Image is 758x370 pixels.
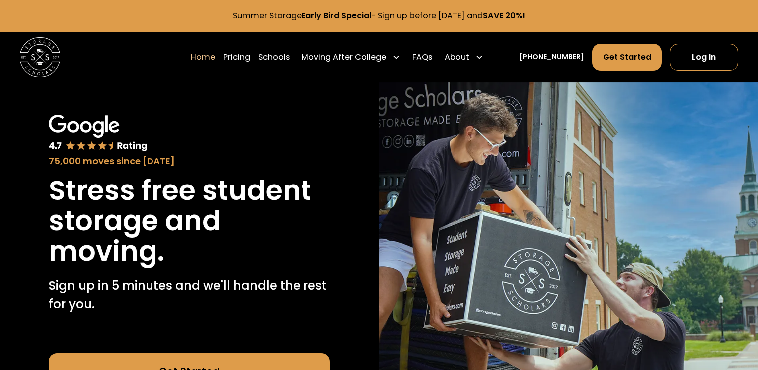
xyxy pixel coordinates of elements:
a: Summer StorageEarly Bird Special- Sign up before [DATE] andSAVE 20%! [233,10,525,21]
h1: Stress free student storage and moving. [49,176,330,267]
div: About [445,51,469,63]
div: About [441,43,487,71]
a: [PHONE_NUMBER] [519,52,584,62]
img: Google 4.7 star rating [49,115,147,153]
p: Sign up in 5 minutes and we'll handle the rest for you. [49,277,330,313]
a: Schools [258,43,290,71]
img: Storage Scholars main logo [20,37,60,78]
a: Home [191,43,215,71]
a: Get Started [592,44,661,71]
strong: SAVE 20%! [483,10,525,21]
div: Moving After College [302,51,386,63]
a: Pricing [223,43,250,71]
a: Log In [670,44,738,71]
a: FAQs [412,43,432,71]
strong: Early Bird Special [302,10,371,21]
div: Moving After College [298,43,404,71]
div: 75,000 moves since [DATE] [49,154,330,168]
